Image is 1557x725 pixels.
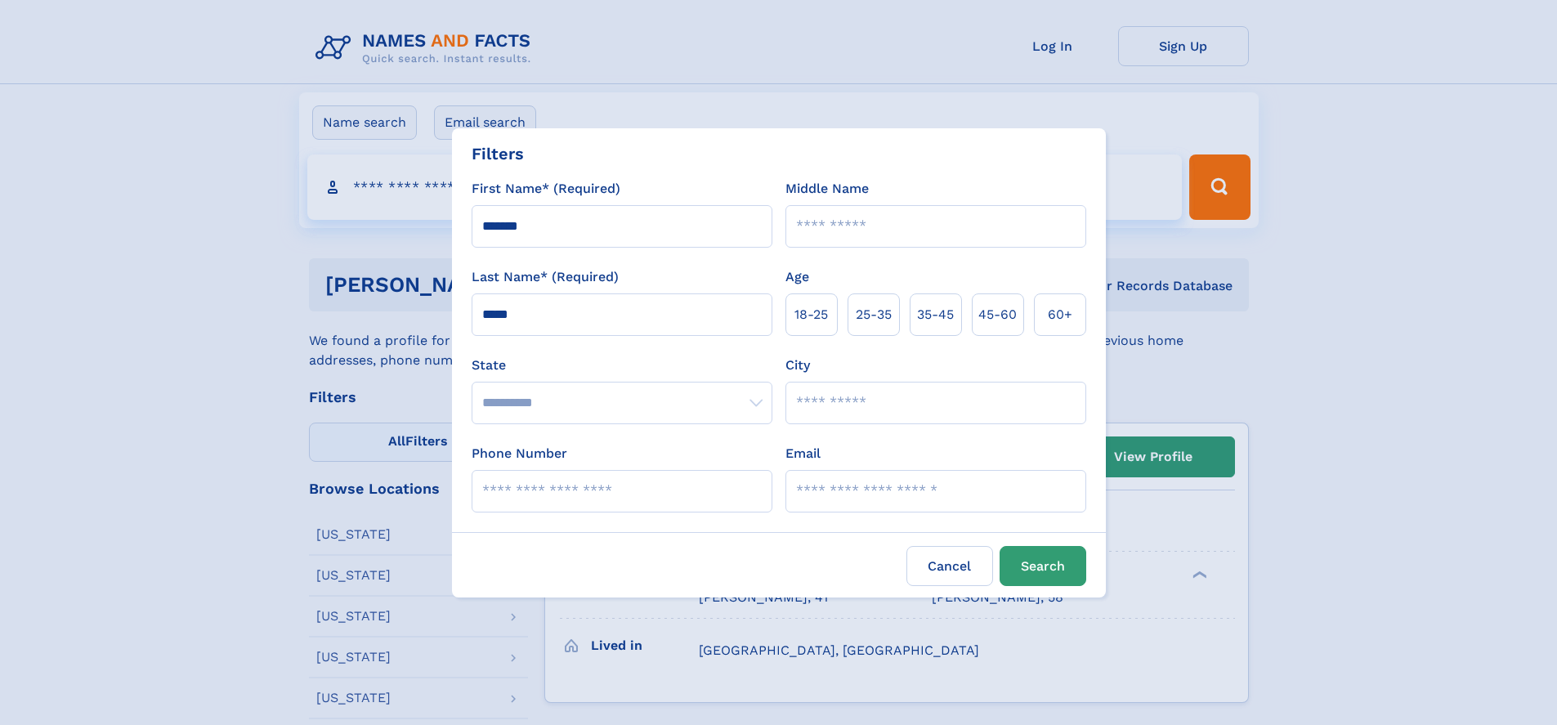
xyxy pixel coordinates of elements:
[785,356,810,375] label: City
[917,305,954,324] span: 35‑45
[472,179,620,199] label: First Name* (Required)
[906,546,993,586] label: Cancel
[472,141,524,166] div: Filters
[785,444,821,463] label: Email
[785,179,869,199] label: Middle Name
[1000,546,1086,586] button: Search
[472,356,772,375] label: State
[1048,305,1072,324] span: 60+
[472,444,567,463] label: Phone Number
[785,267,809,287] label: Age
[978,305,1017,324] span: 45‑60
[472,267,619,287] label: Last Name* (Required)
[856,305,892,324] span: 25‑35
[794,305,828,324] span: 18‑25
